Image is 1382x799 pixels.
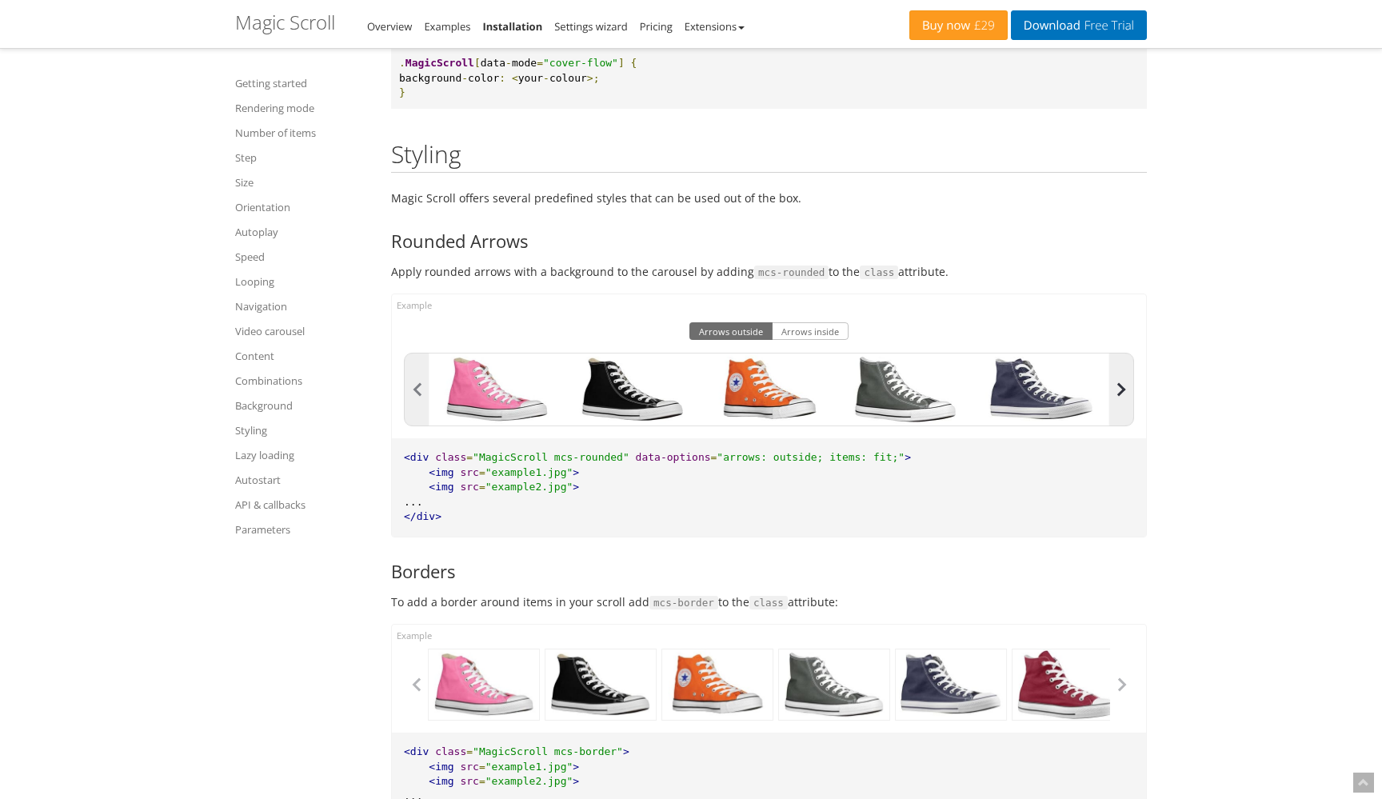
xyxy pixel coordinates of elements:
[235,98,371,118] a: Rendering mode
[717,451,905,463] span: "arrows: outside; items: fit;"
[429,761,453,773] span: <img
[405,57,474,69] span: MagicScroll
[466,451,473,463] span: =
[235,123,371,142] a: Number of items
[235,247,371,266] a: Speed
[573,481,579,493] span: >
[537,57,543,69] span: =
[512,72,518,84] span: <
[905,451,911,463] span: >
[235,173,371,192] a: Size
[587,72,600,84] span: >;
[424,19,470,34] a: Examples
[235,148,371,167] a: Step
[689,322,773,340] button: Arrows outside
[640,19,673,34] a: Pricing
[404,451,429,463] span: <div
[685,19,745,34] a: Extensions
[466,745,473,757] span: =
[479,775,485,787] span: =
[485,481,573,493] span: "example2.jpg"
[235,445,371,465] a: Lazy loading
[860,266,898,280] code: class
[474,57,481,69] span: [
[772,322,849,340] button: Arrows inside
[754,266,829,280] code: mcs-rounded
[435,451,466,463] span: class
[499,72,505,84] span: :
[485,761,573,773] span: "example1.jpg"
[399,86,405,98] span: }
[636,451,711,463] span: data-options
[909,10,1008,40] a: Buy now£29
[631,57,637,69] span: {
[429,775,453,787] span: <img
[399,72,461,84] span: background
[391,231,1147,250] h3: Rounded Arrows
[549,72,587,84] span: colour
[235,371,371,390] a: Combinations
[429,466,453,478] span: <img
[543,57,618,69] span: "cover-flow"
[485,466,573,478] span: "example1.jpg"
[573,775,579,787] span: >
[518,72,543,84] span: your
[435,745,466,757] span: class
[618,57,625,69] span: ]
[235,74,371,93] a: Getting started
[1080,19,1134,32] span: Free Trial
[235,396,371,415] a: Background
[235,12,335,33] h1: Magic Scroll
[573,761,579,773] span: >
[554,19,628,34] a: Settings wizard
[749,596,788,610] code: class
[429,481,453,493] span: <img
[970,19,995,32] span: £29
[235,222,371,242] a: Autoplay
[623,745,629,757] span: >
[235,470,371,489] a: Autostart
[460,761,478,773] span: src
[505,57,512,69] span: -
[573,466,579,478] span: >
[235,495,371,514] a: API & callbacks
[235,272,371,291] a: Looping
[391,189,1147,207] p: Magic Scroll offers several predefined styles that can be used out of the box.
[479,761,485,773] span: =
[235,421,371,440] a: Styling
[460,775,478,787] span: src
[391,262,1147,282] p: Apply rounded arrows with a background to the carousel by adding to the attribute.
[473,745,623,757] span: "MagicScroll mcs-border"
[235,322,371,341] a: Video carousel
[485,775,573,787] span: "example2.jpg"
[711,451,717,463] span: =
[481,57,505,69] span: data
[235,520,371,539] a: Parameters
[473,451,629,463] span: "MagicScroll mcs-rounded"
[482,19,542,34] a: Installation
[391,561,1147,581] h3: Borders
[235,198,371,217] a: Orientation
[399,57,405,69] span: .
[479,481,485,493] span: =
[404,745,429,757] span: <div
[367,19,412,34] a: Overview
[479,466,485,478] span: =
[543,72,549,84] span: -
[512,57,537,69] span: mode
[468,72,499,84] span: color
[1011,10,1147,40] a: DownloadFree Trial
[461,72,468,84] span: -
[391,141,1147,173] h2: Styling
[649,596,718,610] code: mcs-border
[235,297,371,316] a: Navigation
[391,593,1147,612] p: To add a border around items in your scroll add to the attribute:
[460,481,478,493] span: src
[460,466,478,478] span: src
[404,510,441,522] span: </div>
[235,346,371,366] a: Content
[404,496,422,508] span: ...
